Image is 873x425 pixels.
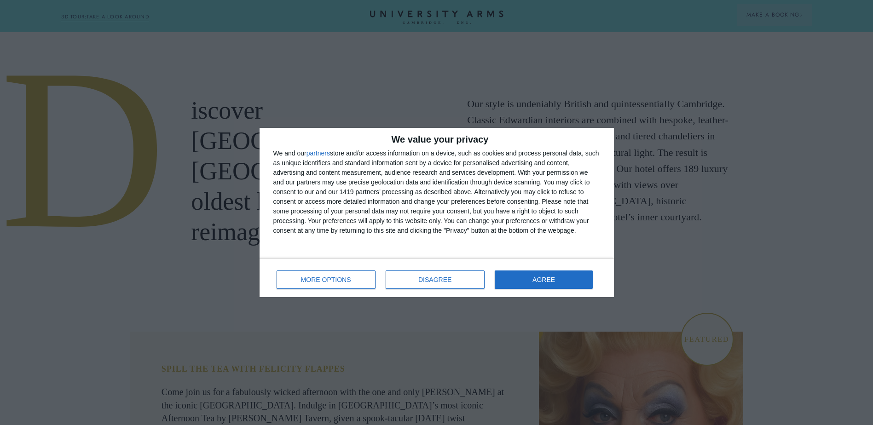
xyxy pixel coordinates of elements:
[277,270,376,289] button: MORE OPTIONS
[418,276,451,283] span: DISAGREE
[306,150,330,156] button: partners
[301,276,351,283] span: MORE OPTIONS
[532,276,555,283] span: AGREE
[273,149,600,235] div: We and our store and/or access information on a device, such as cookies and process personal data...
[495,270,593,289] button: AGREE
[386,270,485,289] button: DISAGREE
[273,135,600,144] h2: We value your privacy
[260,128,614,297] div: qc-cmp2-ui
